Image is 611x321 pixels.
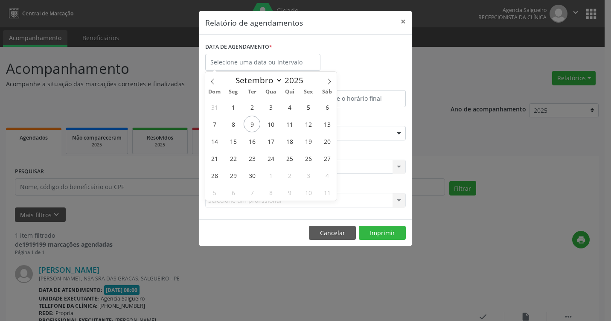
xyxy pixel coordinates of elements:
span: Outubro 4, 2025 [319,167,335,184]
span: Setembro 16, 2025 [244,133,260,149]
span: Agosto 31, 2025 [206,99,223,115]
input: Year [282,75,311,86]
button: Imprimir [359,226,406,240]
span: Setembro 20, 2025 [319,133,335,149]
span: Setembro 18, 2025 [281,133,298,149]
span: Setembro 9, 2025 [244,116,260,132]
span: Setembro 6, 2025 [319,99,335,115]
span: Setembro 25, 2025 [281,150,298,166]
span: Setembro 10, 2025 [262,116,279,132]
button: Cancelar [309,226,356,240]
span: Outubro 10, 2025 [300,184,317,201]
span: Setembro 19, 2025 [300,133,317,149]
span: Ter [243,89,262,95]
label: DATA DE AGENDAMENTO [205,41,272,54]
span: Setembro 14, 2025 [206,133,223,149]
span: Setembro 22, 2025 [225,150,241,166]
span: Qua [262,89,280,95]
span: Setembro 11, 2025 [281,116,298,132]
span: Setembro 24, 2025 [262,150,279,166]
label: ATÉ [308,77,406,90]
select: Month [231,74,282,86]
span: Seg [224,89,243,95]
span: Setembro 21, 2025 [206,150,223,166]
span: Outubro 8, 2025 [262,184,279,201]
span: Sex [299,89,318,95]
span: Sáb [318,89,337,95]
button: Close [395,11,412,32]
span: Setembro 30, 2025 [244,167,260,184]
span: Setembro 26, 2025 [300,150,317,166]
span: Outubro 1, 2025 [262,167,279,184]
input: Selecione o horário final [308,90,406,107]
span: Setembro 2, 2025 [244,99,260,115]
span: Outubro 11, 2025 [319,184,335,201]
span: Setembro 1, 2025 [225,99,241,115]
span: Setembro 15, 2025 [225,133,241,149]
span: Outubro 5, 2025 [206,184,223,201]
span: Outubro 7, 2025 [244,184,260,201]
span: Setembro 8, 2025 [225,116,241,132]
span: Setembro 13, 2025 [319,116,335,132]
span: Qui [280,89,299,95]
span: Setembro 28, 2025 [206,167,223,184]
input: Selecione uma data ou intervalo [205,54,320,71]
span: Setembro 17, 2025 [262,133,279,149]
span: Outubro 3, 2025 [300,167,317,184]
span: Dom [205,89,224,95]
span: Setembro 5, 2025 [300,99,317,115]
span: Setembro 27, 2025 [319,150,335,166]
span: Setembro 12, 2025 [300,116,317,132]
span: Setembro 7, 2025 [206,116,223,132]
h5: Relatório de agendamentos [205,17,303,28]
span: Setembro 4, 2025 [281,99,298,115]
span: Setembro 23, 2025 [244,150,260,166]
span: Setembro 3, 2025 [262,99,279,115]
span: Outubro 6, 2025 [225,184,241,201]
span: Outubro 9, 2025 [281,184,298,201]
span: Setembro 29, 2025 [225,167,241,184]
span: Outubro 2, 2025 [281,167,298,184]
